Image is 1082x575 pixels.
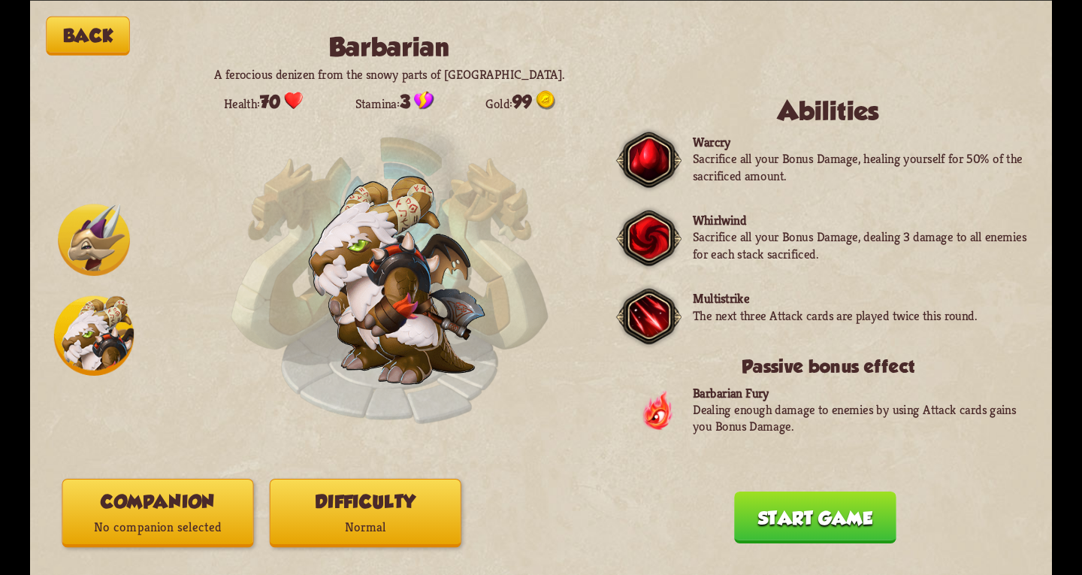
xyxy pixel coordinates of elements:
[230,112,549,431] img: Enchantment_Altar.png
[400,91,410,112] span: 3
[693,228,1028,262] p: Sacrifice all your Bonus Damage, dealing 3 damage to all enemies for each stack sacrificed.
[616,283,682,350] img: Dark_Frame.png
[693,401,1028,434] p: Dealing enough damage to enemies by using Attack cards gains you Bonus Damage.
[616,204,682,271] img: Dark_Frame.png
[414,90,434,110] img: Stamina_Icon.png
[62,478,254,546] button: CompanionNo companion selected
[734,491,896,543] button: Start game
[485,90,555,112] div: Gold:
[260,91,280,112] span: 70
[629,356,1028,377] h3: Passive bonus effect
[629,96,1028,126] h2: Abilities
[355,90,434,112] div: Stamina:
[58,204,130,276] img: Chevalier_Dragon_Icon.png
[224,90,304,112] div: Health:
[693,150,1028,184] p: Sacrifice all your Bonus Damage, healing yourself for 50% of the sacrificed amount.
[693,290,977,307] p: Multistrike
[46,16,130,55] button: Back
[284,90,304,110] img: Heart.png
[309,176,486,385] img: Barbarian_Dragon.png
[693,133,1028,150] p: Warcry
[512,91,532,112] span: 99
[270,514,461,540] p: Normal
[693,212,1028,228] p: Whirlwind
[270,478,461,546] button: DifficultyNormal
[54,295,134,375] img: Barbarian_Dragon_Icon.png
[198,32,581,62] h2: Barbarian
[310,177,485,383] img: Barbarian_Dragon.png
[693,307,977,323] p: The next three Attack cards are played twice this round.
[616,126,682,193] img: Dark_Frame.png
[641,388,674,431] img: DragonFury.png
[198,65,581,82] p: A ferocious denizen from the snowy parts of [GEOGRAPHIC_DATA].
[536,90,555,110] img: Gold.png
[63,514,253,540] p: No companion selected
[693,384,1028,401] p: Barbarian Fury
